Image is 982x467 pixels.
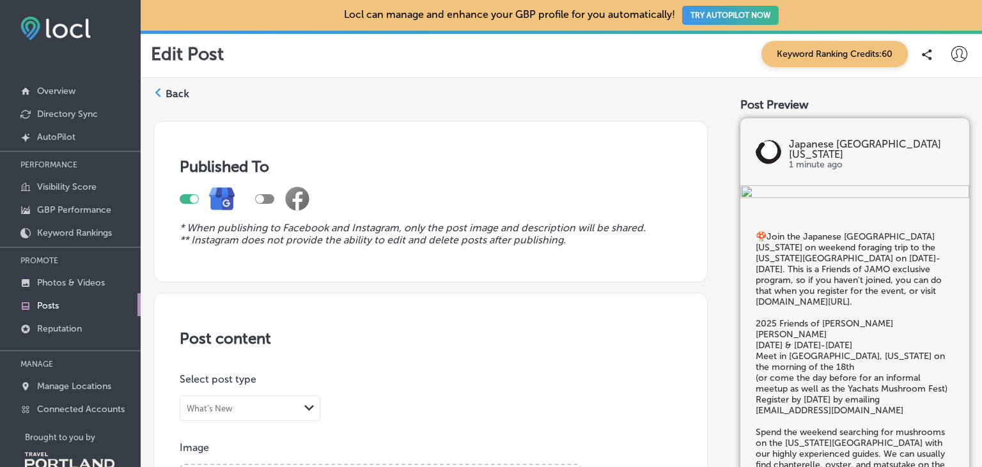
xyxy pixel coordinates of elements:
[180,157,682,176] h3: Published To
[789,139,954,160] p: Japanese [GEOGRAPHIC_DATA][US_STATE]
[180,329,682,348] h3: Post content
[180,234,566,246] i: ** Instagram does not provide the ability to edit and delete posts after publishing.
[20,17,91,40] img: fda3e92497d09a02dc62c9cd864e3231.png
[37,181,97,192] p: Visibility Score
[37,323,82,334] p: Reputation
[761,41,908,67] span: Keyword Ranking Credits: 60
[187,404,233,413] div: What's New
[37,204,111,215] p: GBP Performance
[151,43,224,65] p: Edit Post
[37,109,98,119] p: Directory Sync
[180,441,682,454] p: Image
[740,98,969,112] div: Post Preview
[166,87,189,101] label: Back
[37,277,105,288] p: Photos & Videos
[25,433,141,442] p: Brought to you by
[180,222,646,234] i: * When publishing to Facebook and Instagram, only the post image and description will be shared.
[180,373,682,385] p: Select post type
[37,86,75,96] p: Overview
[789,160,954,170] p: 1 minute ago
[740,185,969,201] img: 44e74f3b-2ecb-44b0-824c-8a741d7b1c47
[37,132,75,142] p: AutoPilot
[37,300,59,311] p: Posts
[37,381,111,392] p: Manage Locations
[37,227,112,238] p: Keyword Rankings
[37,404,125,415] p: Connected Accounts
[756,139,781,165] img: logo
[682,6,779,25] button: TRY AUTOPILOT NOW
